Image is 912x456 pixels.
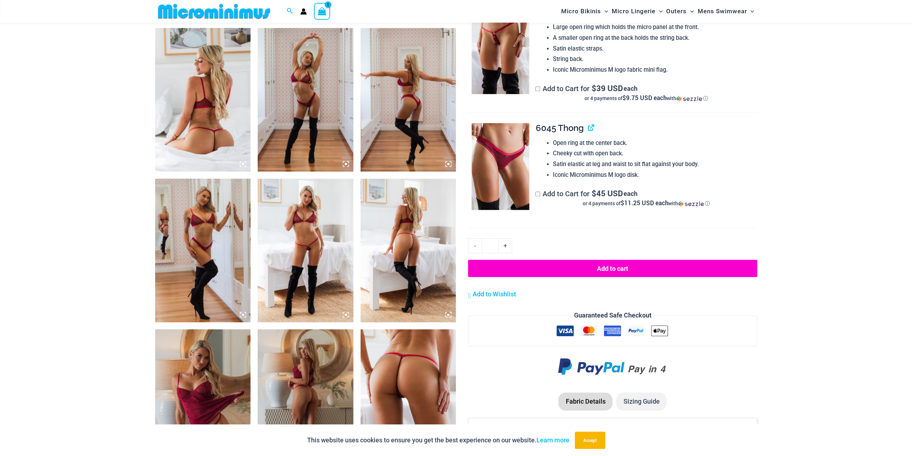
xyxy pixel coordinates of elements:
span: $11.25 USD each [621,199,668,207]
span: $9.75 USD each [622,94,667,102]
span: Micro Lingerie [612,2,655,20]
span: Menu Toggle [601,2,608,20]
li: Satin elastic straps. [553,43,757,54]
span: Menu Toggle [687,2,694,20]
span: 6045 Thong [535,123,583,133]
span: $ [592,83,596,93]
input: Add to Cart for$45 USD eachor 4 payments of$11.25 USD eachwithSezzle Click to learn more about Se... [535,192,540,196]
span: each [624,85,638,92]
button: Add to cart [468,260,757,277]
span: 39 USD [592,85,623,92]
input: Add to Cart for$39 USD eachor 4 payments of$9.75 USD eachwithSezzle Click to learn more about Sezzle [535,86,540,91]
div: or 4 payments of with [535,200,757,207]
img: Guilty Pleasures Red 1045 Bra 6045 Thong [360,28,456,171]
a: Add to Wishlist [468,289,516,300]
legend: Guaranteed Safe Checkout [571,310,654,321]
li: Sizing Guide [616,392,667,410]
a: + [498,238,512,253]
li: Iconic Microminimus M logo disk. [553,170,757,180]
a: - [468,238,482,253]
li: Satin elastic at leg and waist to sit flat against your body. [553,159,757,170]
label: Add to Cart for [535,189,757,207]
img: Guilty Pleasures Red 6045 Thong [472,123,529,210]
img: Guilty Pleasures Red 1045 Bra 6045 Thong [155,179,251,322]
li: Fabric Details [558,392,612,410]
li: Iconic Microminimus M logo fabric mini flag. [553,65,757,75]
li: String back. [553,54,757,65]
li: A smaller open ring at the back holds the string back. [553,33,757,43]
div: or 4 payments of with [535,95,757,102]
button: Accept [575,432,605,449]
a: Micro BikinisMenu ToggleMenu Toggle [559,2,610,20]
a: OutersMenu ToggleMenu Toggle [664,2,696,20]
nav: Site Navigation [558,1,757,22]
input: Product quantity [482,238,498,253]
li: Cheeky cut with open back. [553,148,757,159]
img: Guilty Pleasures Red 1045 Bra 689 Micro [258,179,353,322]
img: Sezzle [678,201,704,207]
a: Account icon link [300,8,307,15]
span: Menu Toggle [747,2,754,20]
li: Open ring at the center back. [553,138,757,149]
span: 45 USD [592,190,623,197]
img: Guilty Pleasures Red 1045 Bra 6045 Thong [258,28,353,171]
span: each [624,190,638,197]
span: Menu Toggle [655,2,663,20]
a: Learn more [536,436,569,444]
span: $ [592,188,596,198]
img: MM SHOP LOGO FLAT [155,3,273,19]
span: Mens Swimwear [697,2,747,20]
img: Sezzle [676,95,702,102]
span: Micro Bikinis [561,2,601,20]
a: Micro LingerieMenu ToggleMenu Toggle [610,2,664,20]
li: Large open ring which holds the micro panel at the front. [553,22,757,33]
p: This website uses cookies to ensure you get the best experience on our website. [307,435,569,446]
span: Outers [666,2,687,20]
img: Guilty Pleasures Red 1045 Bra 689 Micro [360,179,456,322]
img: Guilty Pleasures Red 689 Micro [472,7,529,94]
div: or 4 payments of$11.25 USD eachwithSezzle Click to learn more about Sezzle [535,200,757,207]
a: Mens SwimwearMenu ToggleMenu Toggle [696,2,756,20]
label: Add to Cart for [535,84,757,102]
span: Add to Wishlist [472,290,516,298]
a: View Shopping Cart, 1 items [314,3,330,19]
img: Guilty Pleasures Red 1045 Bra 689 Micro [155,28,251,171]
a: Search icon link [287,7,293,16]
div: or 4 payments of$9.75 USD eachwithSezzle Click to learn more about Sezzle [535,95,757,102]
